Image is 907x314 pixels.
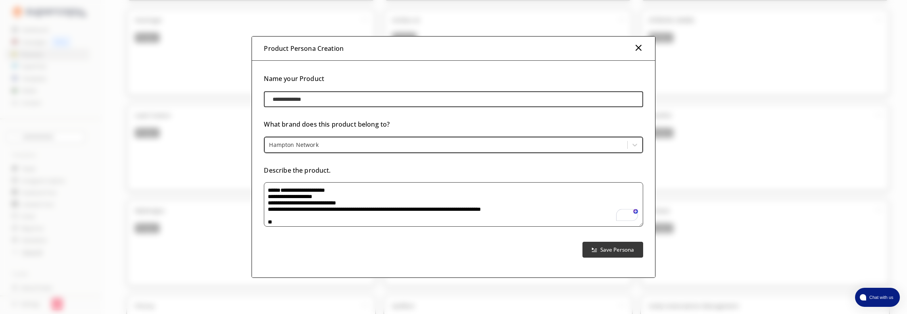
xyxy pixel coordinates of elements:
textarea: To enrich screen reader interactions, please activate Accessibility in Grammarly extension settings [264,182,643,227]
h3: Product Persona Creation [264,42,344,54]
h3: Describe the product. [264,164,643,176]
h3: What brand does this product belong to? [264,118,643,130]
h3: Name your Product [264,73,643,85]
button: Close [634,43,643,54]
button: Save Persona [582,242,643,258]
img: Close [634,43,643,52]
button: atlas-launcher [855,288,900,307]
span: Chat with us [866,294,895,301]
b: Save Persona [600,246,634,253]
input: product-persona-input-input [264,91,643,107]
